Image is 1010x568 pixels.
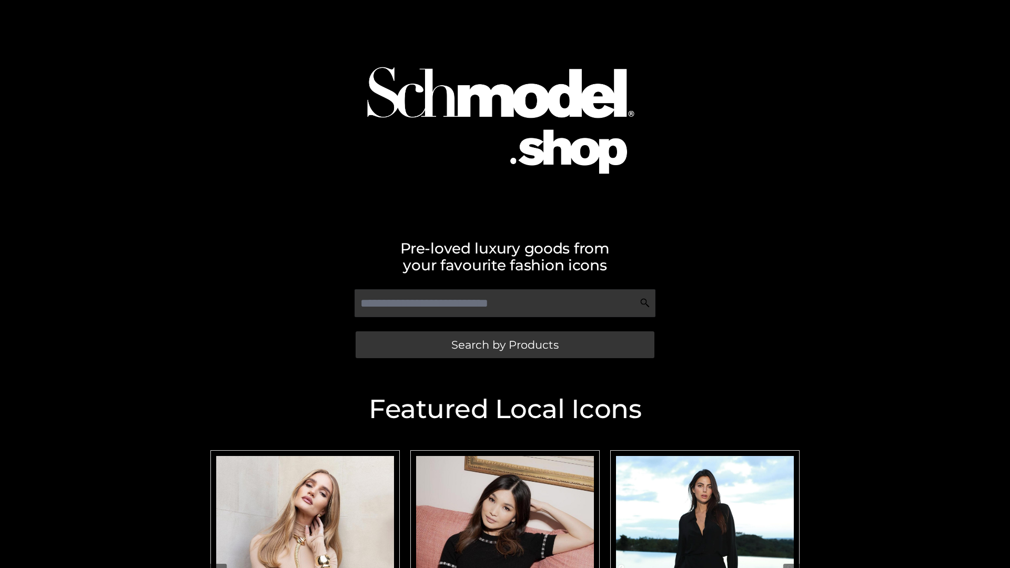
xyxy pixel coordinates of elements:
img: Search Icon [640,298,650,308]
a: Search by Products [356,331,654,358]
span: Search by Products [451,339,559,350]
h2: Pre-loved luxury goods from your favourite fashion icons [205,240,805,273]
h2: Featured Local Icons​ [205,396,805,422]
